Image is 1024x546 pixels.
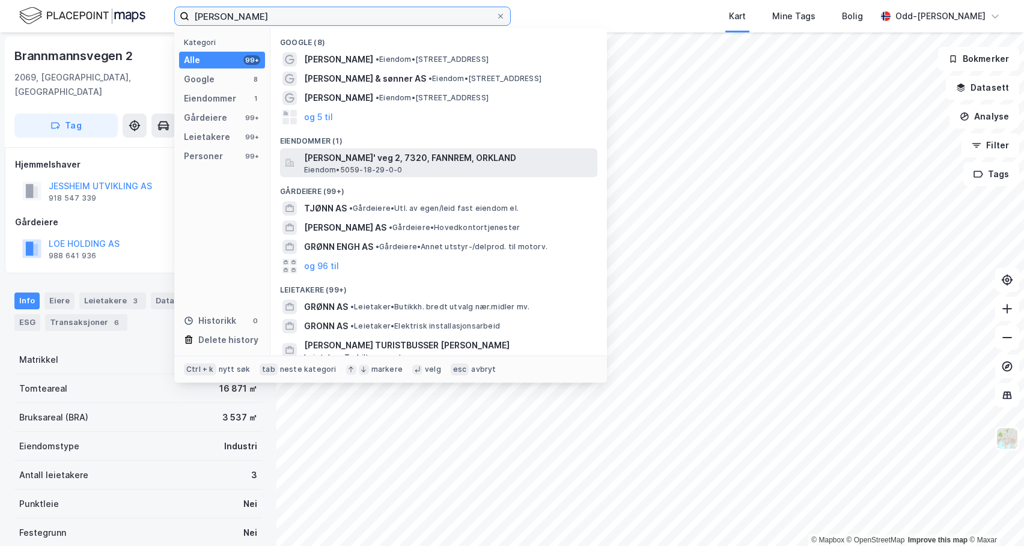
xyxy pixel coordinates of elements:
span: [PERSON_NAME]' veg 2, 7320, FANNREM, ORKLAND [304,151,593,165]
div: 16 871 ㎡ [219,381,257,396]
span: GRØNN ENGH AS [304,240,373,254]
div: Antall leietakere [19,468,88,482]
div: Hjemmelshaver [15,157,261,172]
a: OpenStreetMap [847,536,905,544]
div: Leietakere [184,130,230,144]
button: Tag [14,114,118,138]
div: ESG [14,314,40,331]
span: GRONN AS [304,319,348,333]
iframe: Chat Widget [964,488,1024,546]
span: • [350,321,354,330]
span: TJØNN AS [304,201,347,216]
span: Eiendom • [STREET_ADDRESS] [376,93,489,103]
div: Ctrl + k [184,363,216,375]
div: Tomteareal [19,381,67,396]
div: Festegrunn [19,526,66,540]
div: esc [451,363,469,375]
span: Eiendom • [STREET_ADDRESS] [376,55,489,64]
span: Eiendom • 5059-18-29-0-0 [304,165,402,175]
button: og 96 til [304,259,339,273]
button: Analyse [949,105,1019,129]
span: Leietaker • Elektrisk installasjonsarbeid [350,321,500,331]
div: Kart [729,9,746,23]
span: Gårdeiere • Annet utstyr-/delprod. til motorv. [376,242,547,252]
div: Personer [184,149,223,163]
div: Nei [243,526,257,540]
span: Leietaker • Butikkh. bredt utvalg nær.midler mv. [350,302,529,312]
div: Delete history [198,333,258,347]
div: nytt søk [219,365,251,374]
div: 0 [251,316,260,326]
div: Mine Tags [772,9,815,23]
span: GRØNN AS [304,300,348,314]
a: Mapbox [811,536,844,544]
div: Leietakere [79,293,146,309]
span: Leietaker • Turbiltransport [304,353,402,362]
div: Odd-[PERSON_NAME] [895,9,986,23]
span: [PERSON_NAME] [304,91,373,105]
input: Søk på adresse, matrikkel, gårdeiere, leietakere eller personer [189,7,496,25]
div: 99+ [243,151,260,161]
div: neste kategori [280,365,337,374]
div: Eiendomstype [19,439,79,453]
div: markere [371,365,403,374]
img: Z [996,427,1019,450]
div: 3 [251,468,257,482]
span: • [428,74,432,83]
span: • [350,302,354,311]
div: 3 [129,295,141,307]
span: • [349,204,353,213]
div: velg [425,365,441,374]
button: Bokmerker [938,47,1019,71]
div: Google [184,72,215,86]
div: 1 [251,94,260,103]
span: Gårdeiere • Utl. av egen/leid fast eiendom el. [349,204,519,213]
span: [PERSON_NAME] TURISTBUSSER [PERSON_NAME] [304,338,593,353]
div: Gårdeiere (99+) [270,177,607,199]
button: Tags [963,162,1019,186]
span: • [376,242,379,251]
div: Alle [184,53,200,67]
span: [PERSON_NAME] AS [304,220,386,235]
div: Google (8) [270,28,607,50]
div: Kontrollprogram for chat [964,488,1024,546]
div: Gårdeiere [15,215,261,229]
div: 918 547 339 [49,193,96,203]
img: logo.f888ab2527a4732fd821a326f86c7f29.svg [19,5,145,26]
span: Eiendom • [STREET_ADDRESS] [428,74,541,83]
div: Brannmannsvegen 2 [14,46,135,65]
div: Punktleie [19,497,59,511]
div: Historikk [184,314,236,328]
div: Bolig [842,9,863,23]
span: [PERSON_NAME] [304,52,373,67]
div: 2069, [GEOGRAPHIC_DATA], [GEOGRAPHIC_DATA] [14,70,200,99]
div: Datasett [151,293,210,309]
div: 988 641 936 [49,251,96,261]
div: 3 537 ㎡ [222,410,257,425]
div: 6 [111,317,123,329]
button: og 5 til [304,110,333,124]
a: Improve this map [908,536,968,544]
div: 99+ [243,113,260,123]
div: tab [260,363,278,375]
div: Eiendommer (1) [270,127,607,148]
span: [PERSON_NAME] & sønner AS [304,71,426,86]
div: Leietakere (99+) [270,276,607,297]
div: Bruksareal (BRA) [19,410,88,425]
div: Eiere [44,293,75,309]
span: • [376,93,379,102]
button: Datasett [946,76,1019,100]
span: • [389,223,392,232]
div: Kategori [184,38,265,47]
div: Eiendommer [184,91,236,106]
div: Transaksjoner [45,314,127,331]
div: Nei [243,497,257,511]
div: 8 [251,74,260,84]
span: • [376,55,379,64]
div: Gårdeiere [184,111,227,125]
div: Industri [224,439,257,453]
span: Gårdeiere • Hovedkontortjenester [389,223,520,232]
div: Matrikkel [19,353,58,367]
div: Info [14,293,40,309]
div: 99+ [243,55,260,65]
